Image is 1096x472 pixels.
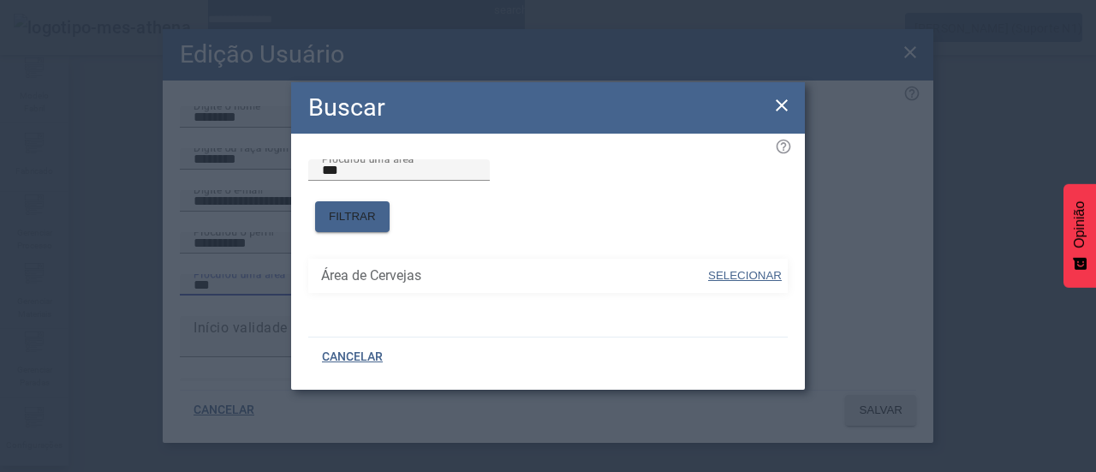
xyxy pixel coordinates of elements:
[1072,201,1087,248] font: Opinião
[308,342,396,373] button: CANCELAR
[329,210,376,223] font: FILTRAR
[308,93,385,122] font: Buscar
[708,269,782,282] font: SELECIONAR
[321,267,421,284] font: Área de Cervejas
[322,350,383,363] font: CANCELAR
[315,201,390,232] button: FILTRAR
[322,152,414,164] font: Procurou uma área
[1063,184,1096,288] button: Feedback - Mostrar pesquisa
[706,260,783,291] button: SELECIONAR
